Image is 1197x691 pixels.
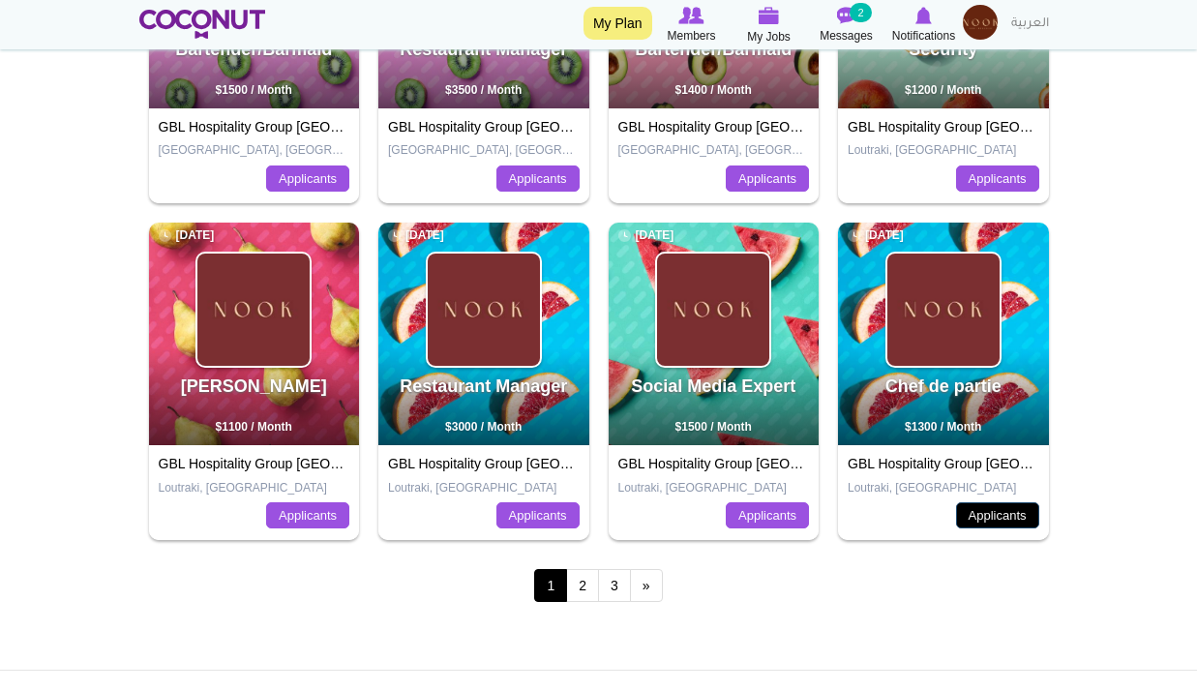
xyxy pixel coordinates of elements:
[618,119,897,135] a: GBL Hospitality Group [GEOGRAPHIC_DATA]
[445,420,522,434] span: $3000 / Month
[618,456,897,471] a: GBL Hospitality Group [GEOGRAPHIC_DATA]
[731,5,808,46] a: My Jobs My Jobs
[956,502,1039,529] a: Applicants
[848,227,904,244] span: [DATE]
[618,142,810,159] p: [GEOGRAPHIC_DATA], [GEOGRAPHIC_DATA]
[909,40,977,59] a: Security
[400,40,567,59] a: Restaurant Manager
[837,7,856,24] img: Messages
[915,7,932,24] img: Notifications
[618,480,810,496] p: Loutraki, [GEOGRAPHIC_DATA]
[808,5,885,45] a: Messages Messages 2
[618,227,674,244] span: [DATE]
[726,165,809,193] a: Applicants
[266,165,349,193] a: Applicants
[848,456,1126,471] a: GBL Hospitality Group [GEOGRAPHIC_DATA]
[892,26,955,45] span: Notifications
[159,119,437,135] a: GBL Hospitality Group [GEOGRAPHIC_DATA]
[635,40,792,59] a: Bartender/Barmaid
[850,3,871,22] small: 2
[747,27,791,46] span: My Jobs
[667,26,715,45] span: Members
[159,142,350,159] p: [GEOGRAPHIC_DATA], [GEOGRAPHIC_DATA]
[216,83,292,97] span: $1500 / Month
[181,376,327,396] a: [PERSON_NAME]
[496,502,580,529] a: Applicants
[388,142,580,159] p: [GEOGRAPHIC_DATA], [GEOGRAPHIC_DATA]
[956,165,1039,193] a: Applicants
[159,456,437,471] a: GBL Hospitality Group [GEOGRAPHIC_DATA]
[726,502,809,529] a: Applicants
[534,569,567,602] span: 1
[675,83,752,97] span: $1400 / Month
[675,420,752,434] span: $1500 / Month
[598,569,631,602] a: 3
[885,5,963,45] a: Notifications Notifications
[159,480,350,496] p: Loutraki, [GEOGRAPHIC_DATA]
[139,10,266,39] img: Home
[400,376,567,396] a: Restaurant Manager
[848,119,1126,135] a: GBL Hospitality Group [GEOGRAPHIC_DATA]
[388,480,580,496] p: Loutraki, [GEOGRAPHIC_DATA]
[759,7,780,24] img: My Jobs
[631,376,795,396] a: Social Media Expert
[159,227,215,244] span: [DATE]
[678,7,703,24] img: Browse Members
[266,502,349,529] a: Applicants
[566,569,599,602] a: 2
[584,7,652,40] a: My Plan
[388,456,667,471] a: GBL Hospitality Group [GEOGRAPHIC_DATA]
[445,83,522,97] span: $3500 / Month
[496,165,580,193] a: Applicants
[905,420,981,434] span: $1300 / Month
[388,227,444,244] span: [DATE]
[848,142,1039,159] p: Loutraki, [GEOGRAPHIC_DATA]
[905,83,981,97] span: $1200 / Month
[175,40,332,59] a: Bartender/Barmaid
[653,5,731,45] a: Browse Members Members
[388,119,667,135] a: GBL Hospitality Group [GEOGRAPHIC_DATA]
[1002,5,1059,44] a: العربية
[848,480,1039,496] p: Loutraki, [GEOGRAPHIC_DATA]
[885,376,1002,396] a: Chef de partie
[216,420,292,434] span: $1100 / Month
[820,26,873,45] span: Messages
[630,569,663,602] a: next ›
